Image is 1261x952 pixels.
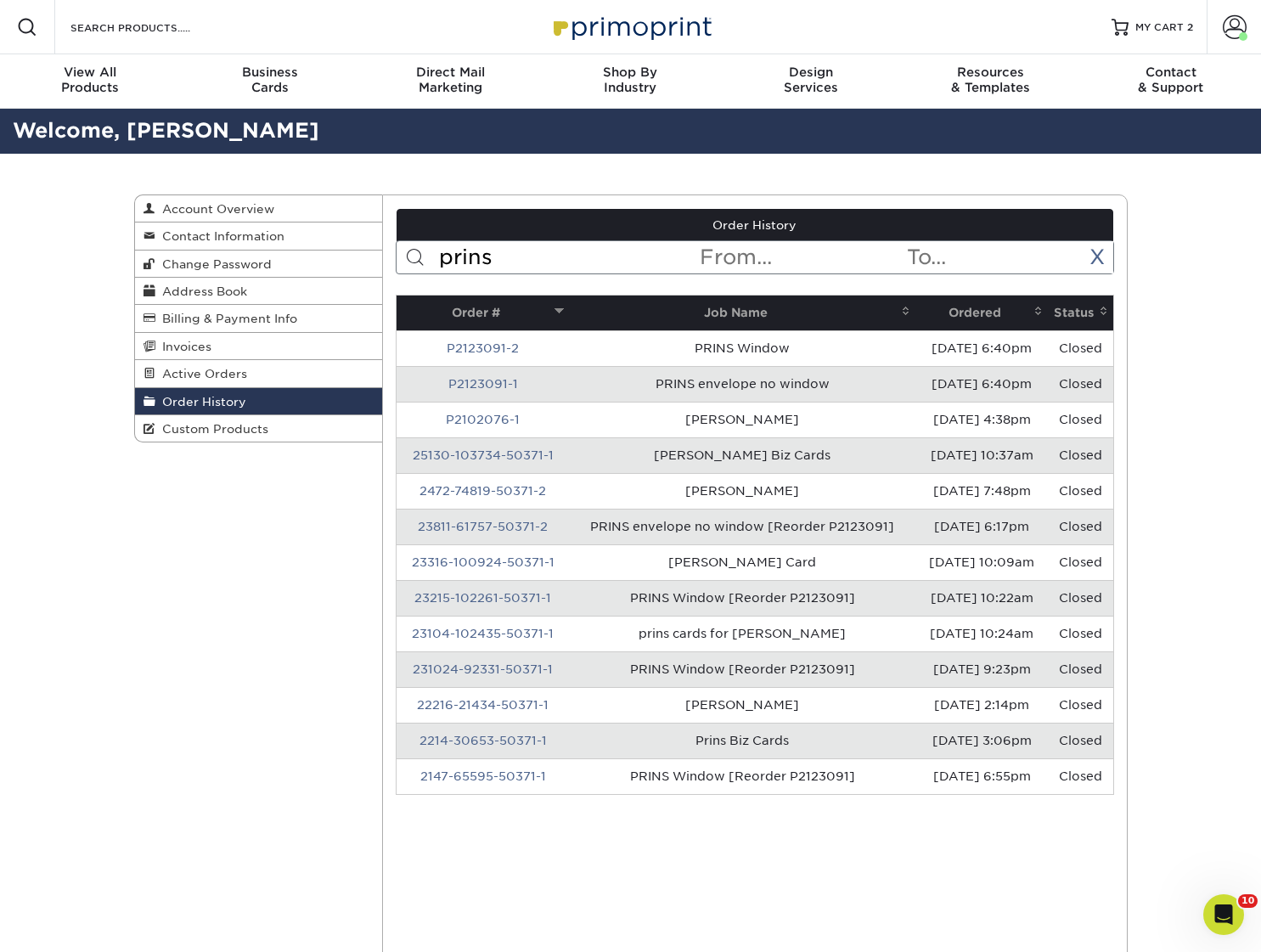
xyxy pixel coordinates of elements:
td: Closed [1048,723,1113,758]
td: Closed [1048,687,1113,723]
td: [DATE] 10:22am [915,580,1048,616]
td: PRINS envelope no window [Reorder P2123091] [569,509,915,544]
td: Closed [1048,580,1113,616]
a: P2102076-1 [446,413,520,426]
th: Job Name [569,296,915,330]
td: PRINS Window [569,330,915,366]
a: Shop ByIndustry [540,54,720,109]
a: Change Password [135,251,383,278]
td: [DATE] 10:24am [915,616,1048,651]
a: 25130-103734-50371-1 [413,448,554,462]
div: & Support [1081,65,1261,95]
td: [DATE] 9:23pm [915,651,1048,687]
a: Invoices [135,333,383,360]
a: 231024-92331-50371-1 [413,662,553,676]
td: Closed [1048,437,1113,473]
a: 2472-74819-50371-2 [419,484,546,498]
td: PRINS Window [Reorder P2123091] [569,758,915,794]
td: Closed [1048,366,1113,402]
div: Marketing [360,65,540,95]
td: [DATE] 6:55pm [915,758,1048,794]
a: 23215-102261-50371-1 [414,591,551,605]
a: P2123091-2 [447,341,519,355]
input: From... [698,241,905,273]
th: Order # [397,296,569,330]
th: Status [1048,296,1113,330]
span: 2 [1187,21,1193,33]
td: PRINS envelope no window [569,366,915,402]
a: P2123091-1 [448,377,518,391]
td: Closed [1048,758,1113,794]
td: [DATE] 6:40pm [915,330,1048,366]
input: To... [905,241,1112,273]
iframe: Intercom live chat [1203,894,1244,935]
span: Contact Information [155,229,284,243]
td: [DATE] 10:37am [915,437,1048,473]
a: 23811-61757-50371-2 [418,520,548,533]
a: Resources& Templates [901,54,1081,109]
div: Cards [180,65,360,95]
a: 23316-100924-50371-1 [412,555,555,569]
span: Change Password [155,257,272,271]
span: Billing & Payment Info [155,312,297,325]
span: Address Book [155,284,247,298]
td: Closed [1048,509,1113,544]
td: [DATE] 7:48pm [915,473,1048,509]
td: PRINS Window [Reorder P2123091] [569,580,915,616]
span: Resources [901,65,1081,80]
input: SEARCH PRODUCTS..... [69,17,234,37]
span: Direct Mail [360,65,540,80]
td: [DATE] 10:09am [915,544,1048,580]
td: [PERSON_NAME] [569,473,915,509]
a: Custom Products [135,415,383,442]
span: Custom Products [155,422,268,436]
a: Contact& Support [1081,54,1261,109]
a: BusinessCards [180,54,360,109]
td: Closed [1048,473,1113,509]
td: PRINS Window [Reorder P2123091] [569,651,915,687]
td: [DATE] 4:38pm [915,402,1048,437]
td: [DATE] 6:17pm [915,509,1048,544]
span: Business [180,65,360,80]
td: [PERSON_NAME] Card [569,544,915,580]
a: X [1089,245,1105,269]
td: [PERSON_NAME] [569,402,915,437]
div: Services [721,65,901,95]
a: Direct MailMarketing [360,54,540,109]
a: Active Orders [135,360,383,387]
img: Primoprint [546,8,716,45]
td: [PERSON_NAME] [569,687,915,723]
input: Search Orders... [437,241,698,273]
a: 2214-30653-50371-1 [419,734,547,747]
td: Closed [1048,402,1113,437]
td: prins cards for [PERSON_NAME] [569,616,915,651]
span: Shop By [540,65,720,80]
span: Design [721,65,901,80]
th: Ordered [915,296,1048,330]
td: Closed [1048,651,1113,687]
td: Closed [1048,616,1113,651]
a: Contact Information [135,223,383,250]
a: Address Book [135,278,383,305]
span: MY CART [1135,20,1184,35]
span: 10 [1238,894,1258,908]
td: [DATE] 3:06pm [915,723,1048,758]
div: Industry [540,65,720,95]
a: Account Overview [135,195,383,223]
a: 23104-102435-50371-1 [412,627,554,640]
a: Billing & Payment Info [135,305,383,332]
a: Order History [397,209,1113,241]
span: Account Overview [155,202,274,216]
span: Order History [155,395,246,408]
a: 2147-65595-50371-1 [420,769,546,783]
td: [PERSON_NAME] Biz Cards [569,437,915,473]
span: Invoices [155,340,211,353]
td: Prins Biz Cards [569,723,915,758]
a: 22216-21434-50371-1 [417,698,549,712]
td: Closed [1048,544,1113,580]
td: Closed [1048,330,1113,366]
span: Contact [1081,65,1261,80]
a: DesignServices [721,54,901,109]
div: & Templates [901,65,1081,95]
td: [DATE] 6:40pm [915,366,1048,402]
